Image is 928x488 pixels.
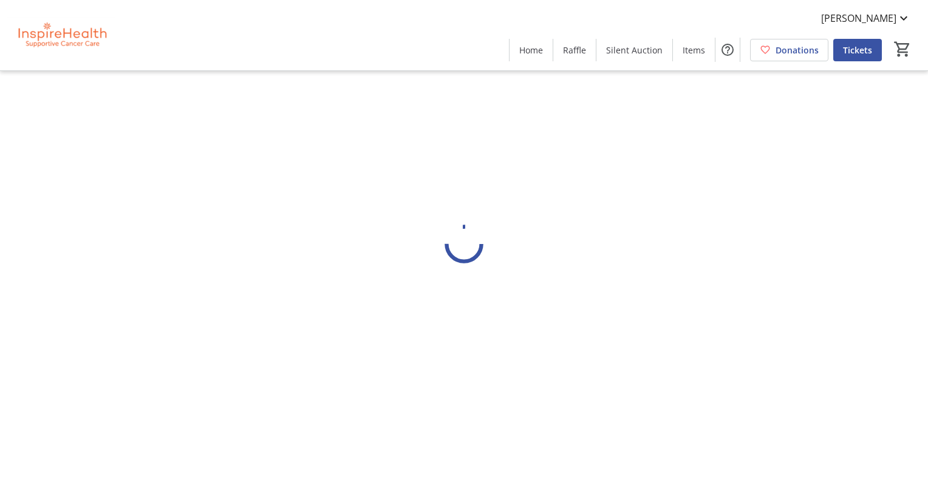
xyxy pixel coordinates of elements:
[776,44,819,56] span: Donations
[606,44,663,56] span: Silent Auction
[553,39,596,61] a: Raffle
[821,11,896,25] span: [PERSON_NAME]
[510,39,553,61] a: Home
[683,44,705,56] span: Items
[519,44,543,56] span: Home
[750,39,828,61] a: Donations
[563,44,586,56] span: Raffle
[673,39,715,61] a: Items
[843,44,872,56] span: Tickets
[7,5,115,66] img: InspireHealth Supportive Cancer Care's Logo
[811,8,921,28] button: [PERSON_NAME]
[596,39,672,61] a: Silent Auction
[892,38,913,60] button: Cart
[833,39,882,61] a: Tickets
[715,38,740,62] button: Help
